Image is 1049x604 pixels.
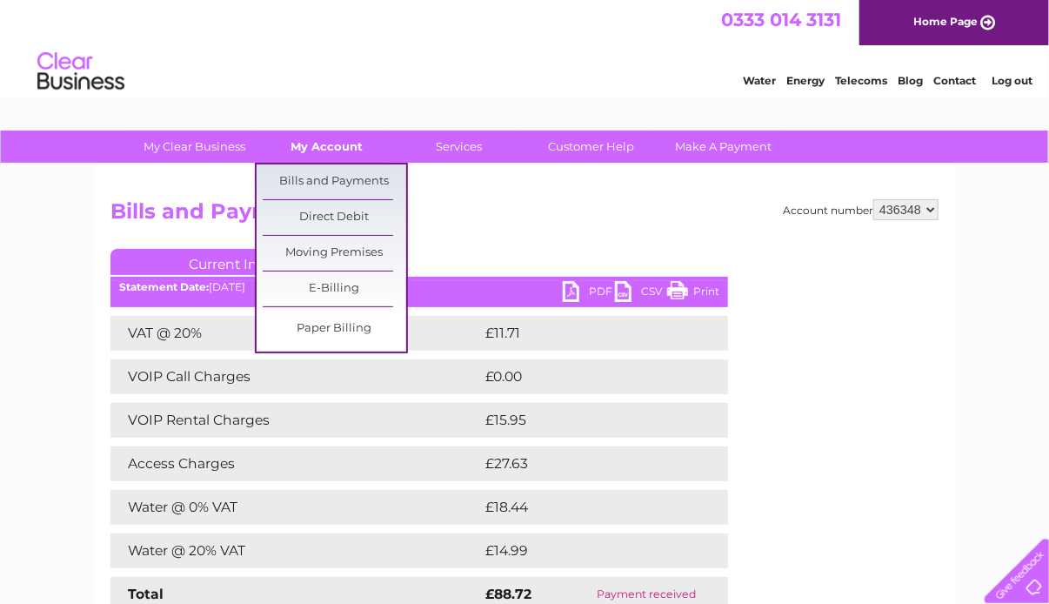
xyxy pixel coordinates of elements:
a: Bills and Payments [263,164,406,199]
td: £11.71 [481,316,687,351]
td: £15.95 [481,403,692,438]
strong: Total [128,586,164,602]
td: Access Charges [110,446,481,481]
b: Statement Date: [119,280,209,293]
a: Print [667,281,719,306]
a: Customer Help [520,131,664,163]
a: Moving Premises [263,236,406,271]
strong: £88.72 [485,586,531,602]
div: Account number [783,199,939,220]
a: Make A Payment [652,131,796,163]
td: Water @ 20% VAT [110,534,481,568]
a: My Clear Business [124,131,267,163]
td: £0.00 [481,359,688,394]
div: Clear Business is a trading name of Verastar Limited (registered in [GEOGRAPHIC_DATA] No. 3667643... [115,10,937,84]
a: E-Billing [263,272,406,306]
a: Blog [898,74,923,87]
a: 0333 014 3131 [721,9,841,30]
td: VOIP Call Charges [110,359,481,394]
td: VAT @ 20% [110,316,481,351]
a: Log out [992,74,1032,87]
td: £27.63 [481,446,692,481]
a: Services [388,131,531,163]
td: £18.44 [481,490,692,525]
a: Direct Debit [263,200,406,235]
a: Paper Billing [263,312,406,346]
a: Water [743,74,776,87]
a: Telecoms [835,74,887,87]
a: My Account [256,131,399,163]
td: Water @ 0% VAT [110,490,481,525]
a: Current Invoice [110,249,371,275]
td: £14.99 [481,534,692,568]
a: Energy [786,74,825,87]
a: PDF [563,281,615,306]
a: CSV [615,281,667,306]
h2: Bills and Payments [110,199,939,232]
div: [DATE] [110,281,728,293]
td: VOIP Rental Charges [110,403,481,438]
a: Contact [933,74,976,87]
img: logo.png [37,45,125,98]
